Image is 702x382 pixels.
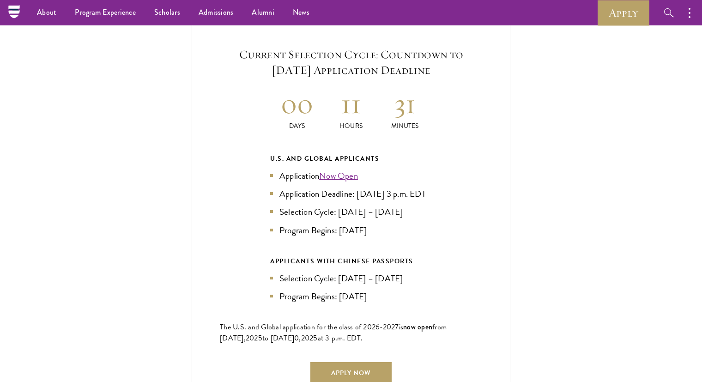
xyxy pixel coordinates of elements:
[270,224,432,237] li: Program Begins: [DATE]
[270,169,432,182] li: Application
[403,321,432,332] span: now open
[258,333,262,344] span: 5
[299,333,301,344] span: ,
[220,321,375,333] span: The U.S. and Global application for the class of 202
[399,321,404,333] span: is
[378,86,432,121] h2: 31
[324,121,378,131] p: Hours
[375,321,380,333] span: 6
[270,153,432,164] div: U.S. and Global Applicants
[270,205,432,218] li: Selection Cycle: [DATE] – [DATE]
[270,255,432,267] div: APPLICANTS WITH CHINESE PASSPORTS
[313,333,317,344] span: 5
[378,121,432,131] p: Minutes
[380,321,395,333] span: -202
[220,321,447,344] span: from [DATE],
[324,86,378,121] h2: 11
[319,169,358,182] a: Now Open
[270,272,432,285] li: Selection Cycle: [DATE] – [DATE]
[270,121,324,131] p: Days
[395,321,399,333] span: 7
[270,86,324,121] h2: 00
[220,47,482,78] h5: Current Selection Cycle: Countdown to [DATE] Application Deadline
[270,187,432,200] li: Application Deadline: [DATE] 3 p.m. EDT
[301,333,314,344] span: 202
[294,333,299,344] span: 0
[270,290,432,303] li: Program Begins: [DATE]
[262,333,294,344] span: to [DATE]
[246,333,258,344] span: 202
[318,333,363,344] span: at 3 p.m. EDT.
